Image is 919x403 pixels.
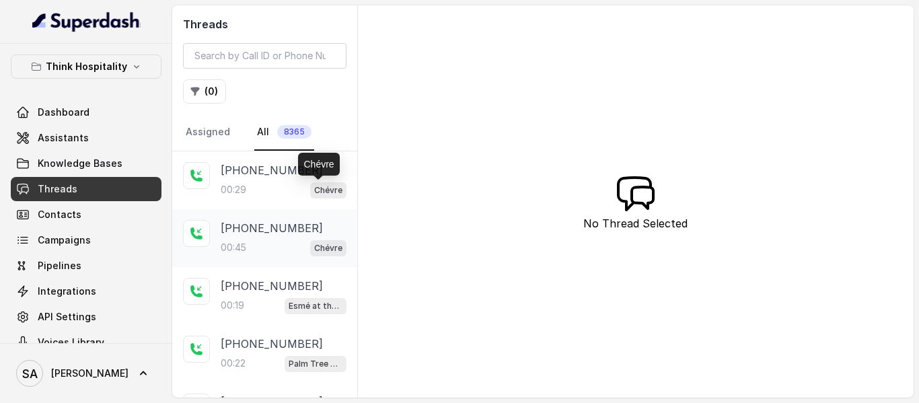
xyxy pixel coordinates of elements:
p: 00:29 [221,183,246,196]
h2: Threads [183,16,346,32]
p: [PHONE_NUMBER] [221,278,323,294]
span: Integrations [38,285,96,298]
a: API Settings [11,305,161,329]
a: Contacts [11,203,161,227]
p: [PHONE_NUMBER] [221,336,323,352]
div: Chévre [298,153,339,176]
a: Assigned [183,114,233,151]
a: Pipelines [11,254,161,278]
a: Threads [11,177,161,201]
img: light.svg [32,11,141,32]
span: API Settings [38,310,96,324]
p: [PHONE_NUMBER] [221,220,323,236]
a: Campaigns [11,228,161,252]
p: Esmé at the Roof [289,299,342,313]
span: Assistants [38,131,89,145]
p: Palm Tree Club [289,357,342,371]
p: [PHONE_NUMBER] [221,162,323,178]
span: Contacts [38,208,81,221]
a: Dashboard [11,100,161,124]
span: Threads [38,182,77,196]
span: Pipelines [38,259,81,272]
span: Campaigns [38,233,91,247]
span: 8365 [277,125,311,139]
p: Chévre [314,184,342,197]
button: (0) [183,79,226,104]
a: Knowledge Bases [11,151,161,176]
p: Chévre [314,242,342,255]
a: [PERSON_NAME] [11,355,161,392]
span: Voices Library [38,336,104,349]
p: 00:19 [221,299,244,312]
p: 00:45 [221,241,246,254]
a: Integrations [11,279,161,303]
a: All8365 [254,114,314,151]
p: Think Hospitality [46,59,127,75]
span: [PERSON_NAME] [51,367,128,380]
a: Assistants [11,126,161,150]
span: Dashboard [38,106,89,119]
p: 00:22 [221,357,246,370]
span: Knowledge Bases [38,157,122,170]
input: Search by Call ID or Phone Number [183,43,346,69]
p: No Thread Selected [583,215,688,231]
a: Voices Library [11,330,161,355]
nav: Tabs [183,114,346,151]
text: SA [22,367,38,381]
button: Think Hospitality [11,54,161,79]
